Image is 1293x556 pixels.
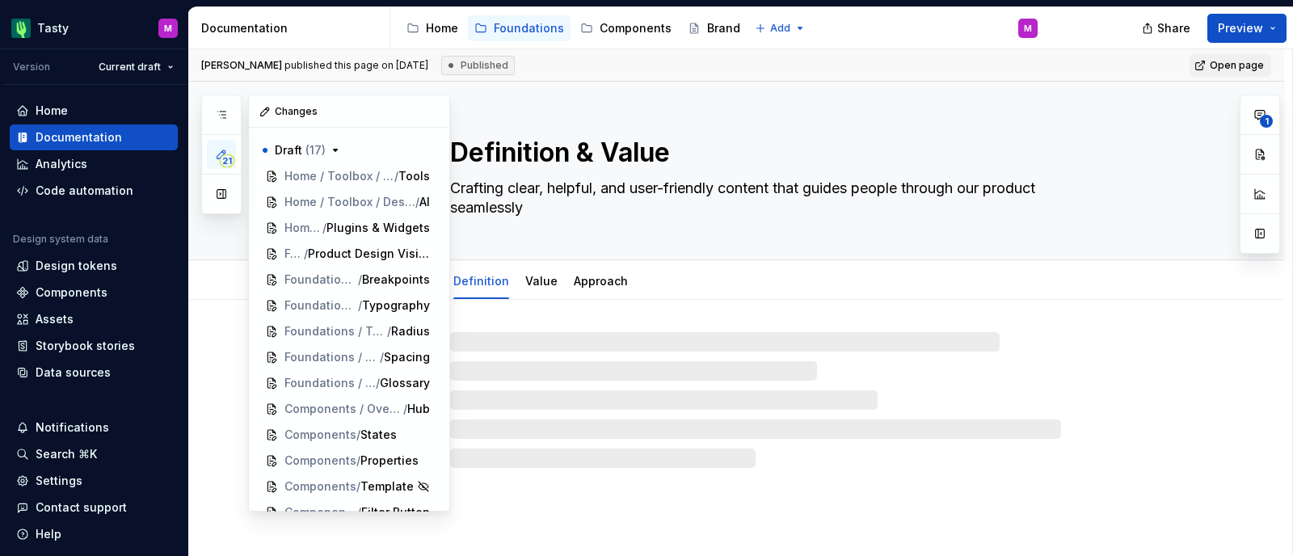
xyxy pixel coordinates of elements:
[1157,20,1190,36] span: Share
[10,468,178,494] a: Settings
[361,504,430,520] span: Filter Button
[407,401,430,417] span: Hub
[574,274,628,288] a: Approach
[447,263,516,297] div: Definition
[284,504,357,520] span: Components / Inputs & Selection / Filters
[259,163,440,189] a: Home / Toolbox / Design Tools/Tools
[284,478,356,495] span: Components
[681,15,747,41] a: Brand
[284,168,394,184] span: Home / Toolbox / Design Tools
[36,258,117,274] div: Design tokens
[391,323,430,339] span: Radius
[284,272,358,288] span: Foundations / Design Principles
[10,151,178,177] a: Analytics
[10,495,178,520] button: Contact support
[1218,20,1263,36] span: Preview
[357,504,361,520] span: /
[36,526,61,542] div: Help
[358,272,362,288] span: /
[36,156,87,172] div: Analytics
[494,20,564,36] div: Foundations
[259,215,440,241] a: Home / Toolbox / Design Tools/Plugins & Widgets
[600,20,672,36] div: Components
[380,375,430,391] span: Glossary
[447,175,1058,221] textarea: Crafting clear, helpful, and user-friendly content that guides people through our product seamlessly
[36,446,97,462] div: Search ⌘K
[259,189,440,215] a: Home / Toolbox / Design Tools/AI
[10,333,178,359] a: Storybook stories
[259,293,440,318] a: Foundations / Tokens/Typography
[394,168,398,184] span: /
[770,22,790,35] span: Add
[356,427,360,443] span: /
[259,499,440,525] a: Components / Inputs & Selection / Filters/Filter Button
[10,280,178,305] a: Components
[1210,59,1264,72] span: Open page
[10,178,178,204] a: Code automation
[519,263,564,297] div: Value
[387,323,391,339] span: /
[259,422,440,448] a: Components/States
[384,349,430,365] span: Spacing
[36,364,111,381] div: Data sources
[356,478,360,495] span: /
[13,61,50,74] div: Version
[360,427,397,443] span: States
[10,521,178,547] button: Help
[249,95,449,128] div: Changes
[99,61,161,74] span: Current draft
[1207,14,1287,43] button: Preview
[419,194,430,210] span: AI
[358,297,362,314] span: /
[259,241,440,267] a: Foundations / Design Principles/Product Design Vision
[10,306,178,332] a: Assets
[284,194,415,210] span: Home / Toolbox / Design Tools
[308,246,430,262] span: Product Design Vision
[275,142,326,158] span: Draft
[322,220,326,236] span: /
[10,124,178,150] a: Documentation
[304,246,308,262] span: /
[707,20,740,36] div: Brand
[284,453,356,469] span: Components
[11,19,31,38] img: 5a785b6b-c473-494b-9ba3-bffaf73304c7.png
[284,220,322,236] span: Home / Toolbox / Design Tools
[360,453,419,469] span: Properties
[259,370,440,396] a: Foundations / Resources/Glossary
[164,22,172,35] div: M
[10,415,178,440] button: Notifications
[525,274,558,288] a: Value
[403,401,407,417] span: /
[1134,14,1201,43] button: Share
[305,143,326,157] span: ( 17 )
[10,98,178,124] a: Home
[398,168,430,184] span: Tools
[400,12,747,44] div: Page tree
[13,233,108,246] div: Design system data
[284,375,376,391] span: Foundations / Resources
[284,401,403,417] span: Components / Overview
[37,20,69,36] div: Tasty
[362,297,430,314] span: Typography
[400,15,465,41] a: Home
[362,272,430,288] span: Breakpoints
[468,15,571,41] a: Foundations
[750,17,811,40] button: Add
[259,267,440,293] a: Foundations / Design Principles/Breakpoints
[567,263,634,297] div: Approach
[259,318,440,344] a: Foundations / Tokens/Radius
[259,137,440,163] button: Draft (17)
[36,473,82,489] div: Settings
[360,478,414,495] span: Template
[36,183,133,199] div: Code automation
[574,15,678,41] a: Components
[201,59,282,71] span: [PERSON_NAME]
[36,338,135,354] div: Storybook stories
[3,11,184,45] button: TastyM
[284,297,358,314] span: Foundations / Tokens
[259,474,440,499] a: Components/Template
[426,20,458,36] div: Home
[201,59,428,72] span: published this page on [DATE]
[284,246,304,262] span: Foundations / Design Principles
[220,154,234,167] span: 21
